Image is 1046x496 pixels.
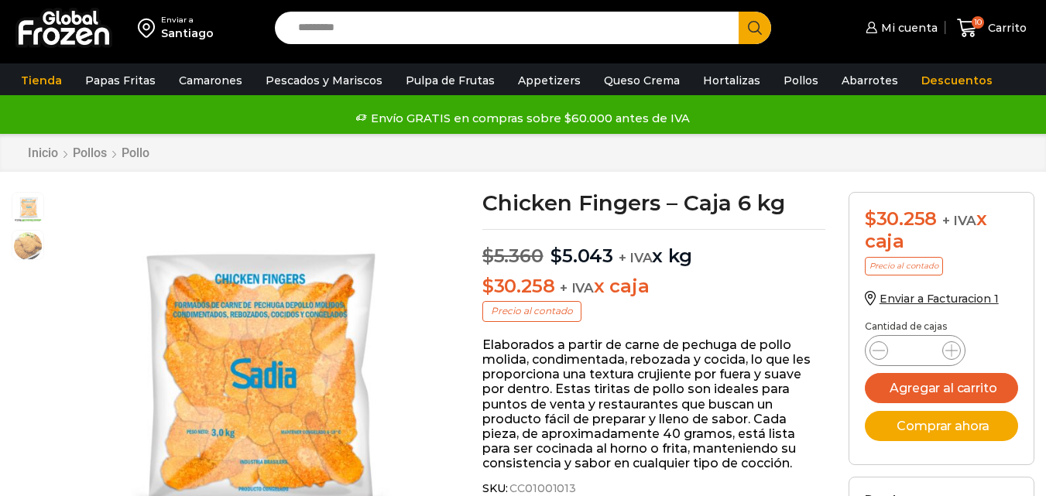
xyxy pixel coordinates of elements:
[900,340,930,361] input: Product quantity
[596,66,688,95] a: Queso Crema
[161,15,214,26] div: Enviar a
[72,145,108,160] a: Pollos
[482,192,825,214] h1: Chicken Fingers – Caja 6 kg
[27,145,59,160] a: Inicio
[877,20,938,36] span: Mi cuenta
[161,26,214,41] div: Santiago
[12,193,43,224] span: chicken-fingers
[482,482,825,495] span: SKU:
[138,15,161,41] img: address-field-icon.svg
[171,66,250,95] a: Camarones
[482,275,494,297] span: $
[953,10,1031,46] a: 10 Carrito
[865,207,937,230] bdi: 30.258
[550,245,562,267] span: $
[13,66,70,95] a: Tienda
[482,245,494,267] span: $
[482,229,825,268] p: x kg
[862,12,938,43] a: Mi cuenta
[619,250,653,265] span: + IVA
[865,411,1018,441] button: Comprar ahora
[482,337,825,471] p: Elaborados a partir de carne de pechuga de pollo molida, condimentada, rebozada y cocida, lo que ...
[739,12,771,44] button: Search button
[560,280,594,296] span: + IVA
[510,66,588,95] a: Appetizers
[834,66,906,95] a: Abarrotes
[507,482,576,495] span: CC01001013
[482,301,581,321] p: Precio al contado
[865,257,943,275] p: Precio al contado
[121,145,150,160] a: Pollo
[880,292,999,306] span: Enviar a Facturacion 1
[984,20,1027,36] span: Carrito
[27,145,150,160] nav: Breadcrumb
[12,231,43,262] span: pollo-apanado
[914,66,1000,95] a: Descuentos
[865,373,1018,403] button: Agregar al carrito
[972,16,984,29] span: 10
[865,207,876,230] span: $
[482,245,544,267] bdi: 5.360
[695,66,768,95] a: Hortalizas
[482,275,825,298] p: x caja
[942,213,976,228] span: + IVA
[398,66,502,95] a: Pulpa de Frutas
[550,245,613,267] bdi: 5.043
[865,292,999,306] a: Enviar a Facturacion 1
[482,275,554,297] bdi: 30.258
[258,66,390,95] a: Pescados y Mariscos
[865,321,1018,332] p: Cantidad de cajas
[776,66,826,95] a: Pollos
[77,66,163,95] a: Papas Fritas
[865,208,1018,253] div: x caja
